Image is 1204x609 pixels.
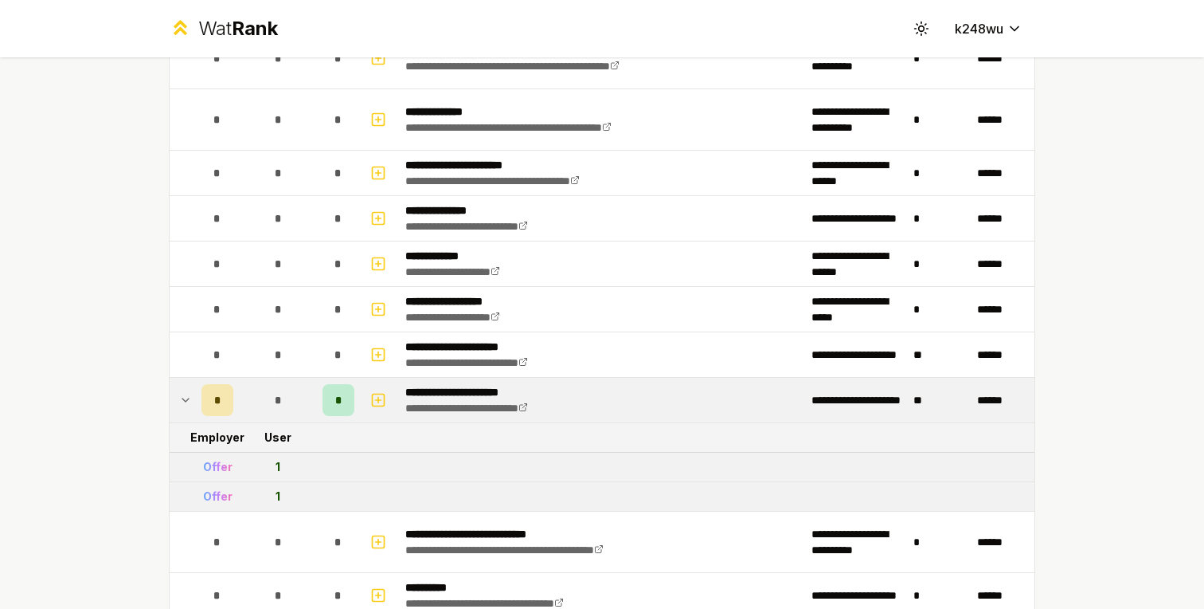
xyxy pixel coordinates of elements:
[942,14,1035,43] button: k248wu
[203,489,233,505] div: Offer
[276,489,280,505] div: 1
[169,16,278,41] a: WatRank
[203,459,233,475] div: Offer
[198,16,278,41] div: Wat
[276,459,280,475] div: 1
[240,423,316,452] td: User
[232,17,278,40] span: Rank
[955,19,1003,38] span: k248wu
[195,423,240,452] td: Employer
